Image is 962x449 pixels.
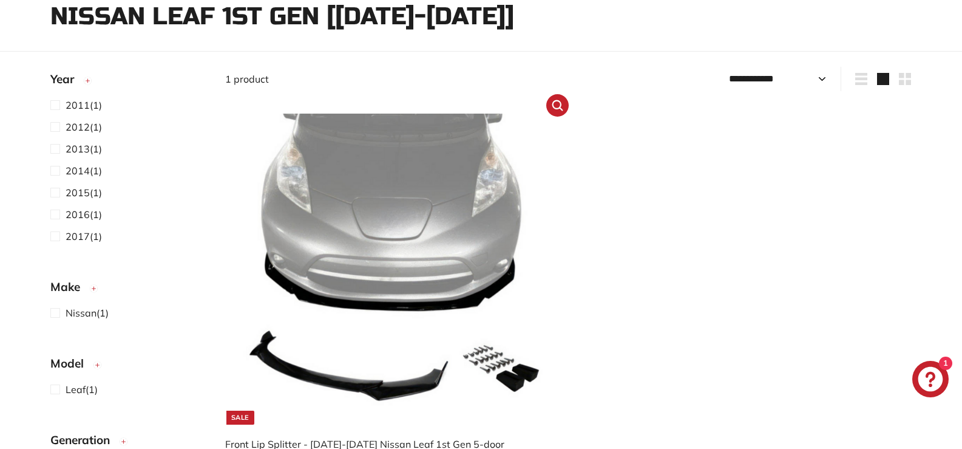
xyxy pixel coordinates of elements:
[66,165,90,177] span: 2014
[50,70,83,88] span: Year
[66,306,109,320] span: (1)
[66,143,90,155] span: 2013
[50,275,206,305] button: Make
[66,383,86,396] span: Leaf
[66,142,102,156] span: (1)
[66,307,97,319] span: Nissan
[66,382,98,397] span: (1)
[50,355,93,372] span: Model
[50,351,206,382] button: Model
[66,229,102,244] span: (1)
[66,208,90,221] span: 2016
[66,120,102,134] span: (1)
[66,187,90,199] span: 2015
[50,67,206,97] button: Year
[226,411,254,425] div: Sale
[50,3,912,30] h1: Nissan Leaf 1st Gen [[DATE]-[DATE]]
[909,361,952,400] inbox-online-store-chat: Shopify online store chat
[66,185,102,200] span: (1)
[66,98,102,112] span: (1)
[66,230,90,242] span: 2017
[66,121,90,133] span: 2012
[66,163,102,178] span: (1)
[66,99,90,111] span: 2011
[66,207,102,222] span: (1)
[50,278,89,296] span: Make
[225,72,569,86] div: 1 product
[50,431,119,449] span: Generation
